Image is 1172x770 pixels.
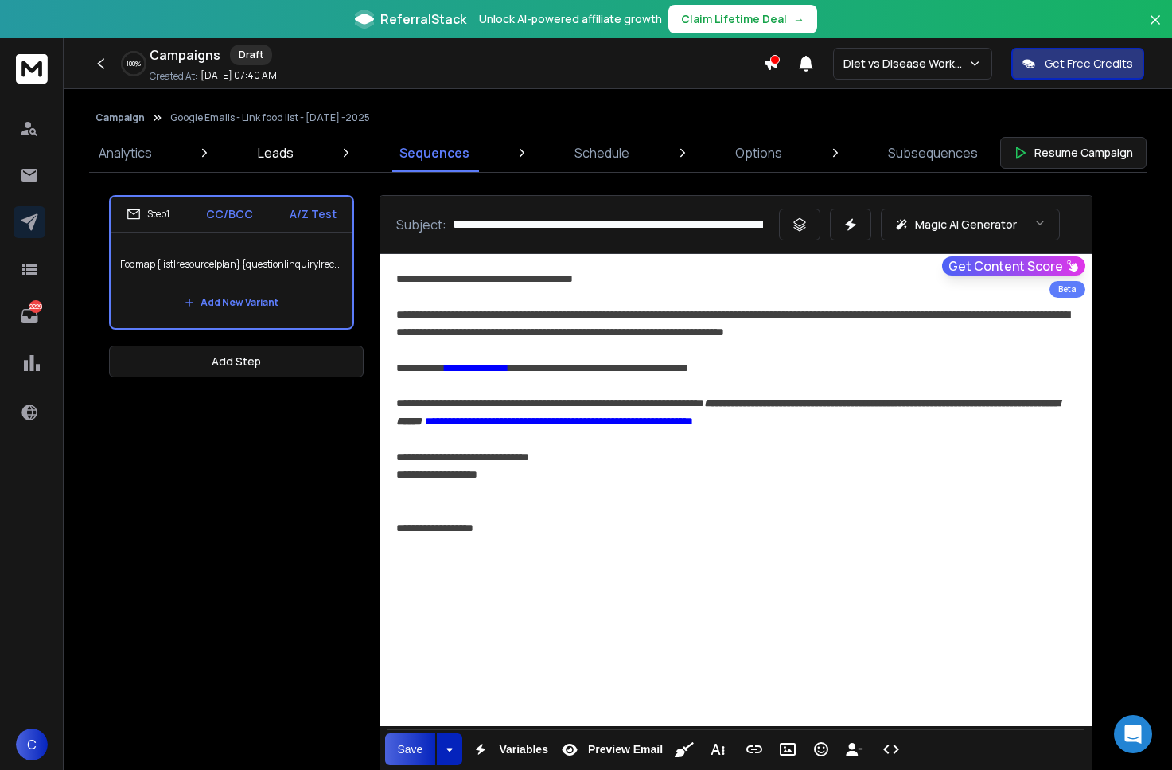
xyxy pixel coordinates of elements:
[396,215,446,234] p: Subject:
[127,207,169,221] div: Step 1
[14,300,45,332] a: 2229
[1011,48,1144,80] button: Get Free Credits
[201,69,277,82] p: [DATE] 07:40 AM
[89,134,162,172] a: Analytics
[16,729,48,760] button: C
[1049,281,1085,298] div: Beta
[399,143,469,162] p: Sequences
[99,143,152,162] p: Analytics
[150,70,197,83] p: Created At:
[109,195,354,330] li: Step1CC/BCCA/Z TestFodmap {list|resource|plan} {question|inquiry|received} {{firstName}}Add New V...
[206,206,253,222] p: CC/BCC
[806,733,836,765] button: Emoticons
[385,733,436,765] button: Save
[150,45,220,64] h1: Campaigns
[248,134,303,172] a: Leads
[739,733,769,765] button: Insert Link (⌘K)
[465,733,551,765] button: Variables
[496,743,551,756] span: Variables
[669,733,699,765] button: Clean HTML
[793,11,804,27] span: →
[839,733,870,765] button: Insert Unsubscribe Link
[290,206,337,222] p: A/Z Test
[230,45,272,65] div: Draft
[95,111,145,124] button: Campaign
[479,11,662,27] p: Unlock AI-powered affiliate growth
[1145,10,1166,48] button: Close banner
[380,10,466,29] span: ReferralStack
[1000,137,1147,169] button: Resume Campaign
[574,143,629,162] p: Schedule
[881,209,1060,240] button: Magic AI Generator
[726,134,792,172] a: Options
[735,143,782,162] p: Options
[258,143,294,162] p: Leads
[668,5,817,33] button: Claim Lifetime Deal→
[585,743,666,756] span: Preview Email
[843,56,968,72] p: Diet vs Disease Workspace
[942,256,1085,276] button: Get Content Score
[109,346,364,377] button: Add Step
[555,733,666,765] button: Preview Email
[703,733,733,765] button: More Text
[127,59,141,68] p: 100 %
[390,134,479,172] a: Sequences
[878,134,987,172] a: Subsequences
[120,242,343,287] p: Fodmap {list|resource|plan} {question|inquiry|received} {{firstName}}
[888,143,978,162] p: Subsequences
[773,733,803,765] button: Insert Image (⌘P)
[1045,56,1133,72] p: Get Free Credits
[876,733,906,765] button: Code View
[170,111,370,124] p: Google Emails - Link food list - [DATE] -2025
[29,300,42,313] p: 2229
[172,287,291,319] button: Add New Variant
[1114,715,1152,753] div: Open Intercom Messenger
[915,217,1017,233] p: Magic AI Generator
[565,134,639,172] a: Schedule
